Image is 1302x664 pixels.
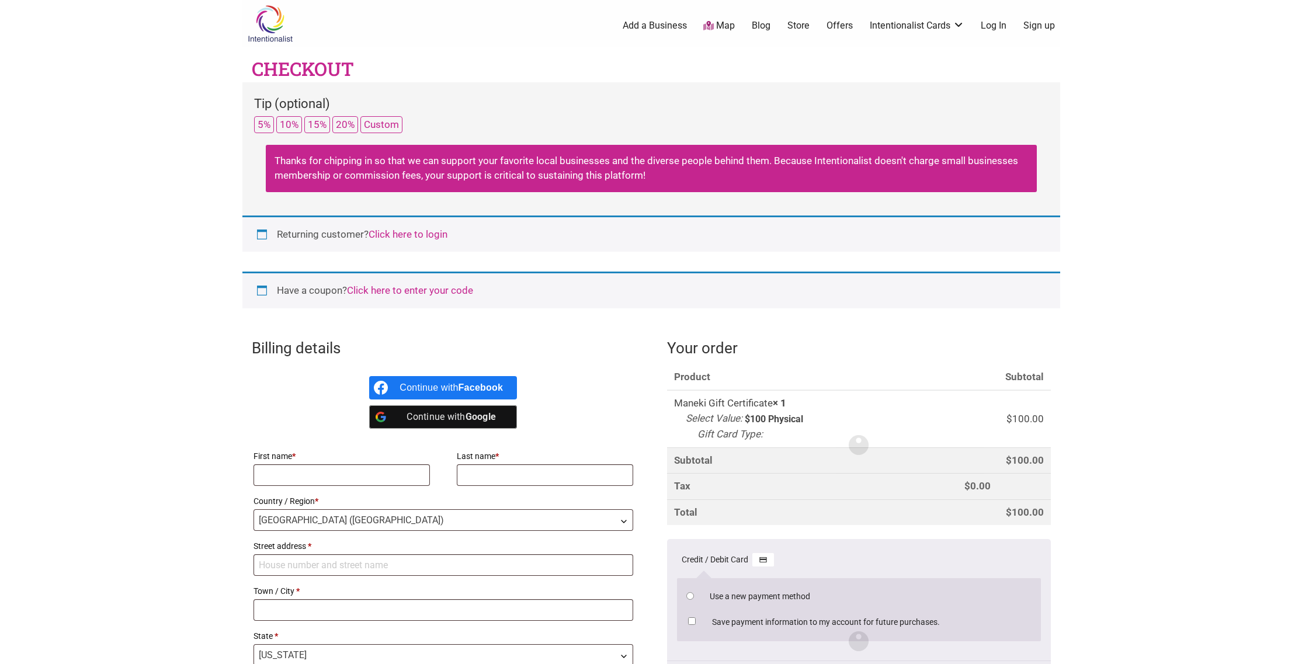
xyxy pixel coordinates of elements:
[457,448,634,464] label: Last name
[981,19,1006,32] a: Log In
[703,19,735,33] a: Map
[870,19,964,32] a: Intentionalist Cards
[254,510,633,530] span: United States (US)
[667,338,1051,359] h3: Your order
[252,338,636,359] h3: Billing details
[459,383,504,392] b: Facebook
[242,215,1060,252] div: Returning customer?
[254,116,274,133] button: 5%
[254,493,634,509] label: Country / Region
[369,228,447,240] a: Click here to login
[254,509,634,531] span: Country / Region
[266,145,1037,192] div: Thanks for chipping in so that we can support your favorite local businesses and the diverse peop...
[254,448,430,464] label: First name
[332,116,358,133] button: 20%
[347,284,473,296] a: Enter your coupon code
[787,19,810,32] a: Store
[254,94,1048,116] div: Tip (optional)
[254,583,634,599] label: Town / City
[1023,19,1055,32] a: Sign up
[827,19,853,32] a: Offers
[304,116,330,133] button: 15%
[369,376,517,399] a: Continue with <b>Facebook</b>
[623,19,687,32] a: Add a Business
[400,405,503,429] div: Continue with
[242,272,1060,308] div: Have a coupon?
[276,116,302,133] button: 10%
[369,405,517,429] a: Continue with <b>Google</b>
[360,116,402,133] button: Custom
[254,628,634,644] label: State
[242,5,298,43] img: Intentionalist
[752,19,770,32] a: Blog
[466,411,497,422] b: Google
[400,376,503,399] div: Continue with
[252,56,354,82] h1: Checkout
[254,554,634,576] input: House number and street name
[254,538,634,554] label: Street address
